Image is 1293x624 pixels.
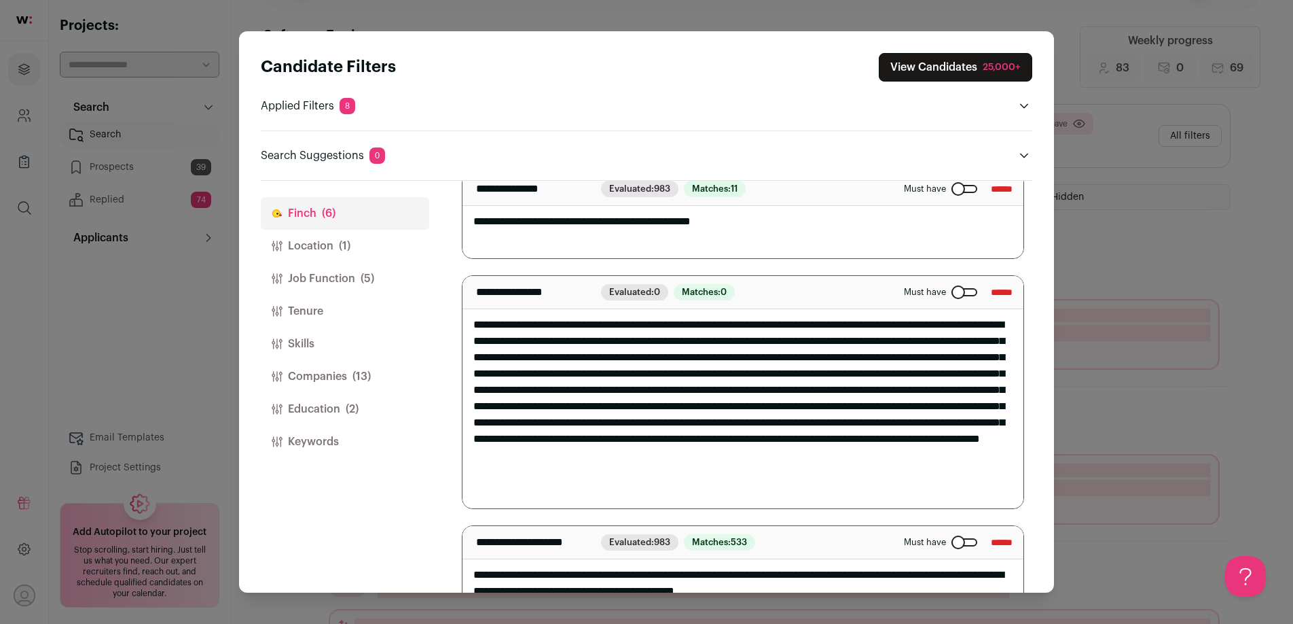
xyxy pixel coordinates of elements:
[261,328,429,360] button: Skills
[1225,556,1266,597] iframe: Help Scout Beacon - Open
[322,205,335,222] span: (6)
[346,401,359,417] span: (2)
[601,181,678,197] span: Evaluated:
[879,53,1032,82] button: Close search preferences
[983,60,1021,74] div: 25,000+
[721,288,727,296] span: 0
[339,238,350,254] span: (1)
[654,538,670,547] span: 983
[731,538,747,547] span: 533
[654,288,660,296] span: 0
[261,197,429,230] button: Finch(6)
[261,295,429,328] button: Tenure
[261,59,396,75] strong: Candidate Filters
[261,98,355,114] p: Applied Filters
[261,360,429,393] button: Companies(13)
[261,426,429,458] button: Keywords
[684,181,746,197] span: Matches:
[904,537,946,548] span: Must have
[261,230,429,262] button: Location(1)
[261,148,385,164] p: Search Suggestions
[352,368,371,385] span: (13)
[261,393,429,426] button: Education(2)
[601,284,668,300] span: Evaluated:
[361,271,374,287] span: (5)
[340,98,355,114] span: 8
[904,287,946,298] span: Must have
[674,284,735,300] span: Matches:
[731,184,737,193] span: 11
[654,184,670,193] span: 983
[1016,98,1032,114] button: Open applied filters
[369,148,385,164] span: 0
[684,534,755,551] span: Matches:
[601,534,678,551] span: Evaluated:
[904,184,946,194] span: Must have
[261,262,429,295] button: Job Function(5)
